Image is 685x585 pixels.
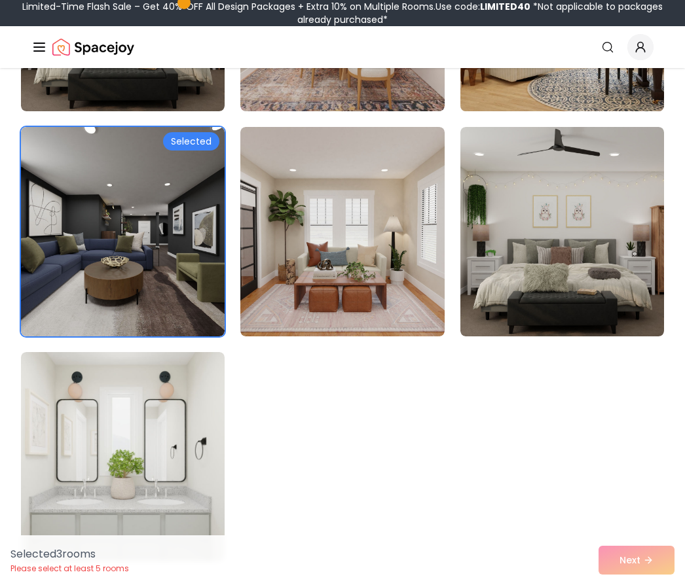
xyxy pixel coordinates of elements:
[163,132,219,151] div: Selected
[52,34,134,60] a: Spacejoy
[21,127,225,336] img: Room room-97
[10,546,129,562] p: Selected 3 room s
[31,26,654,68] nav: Global
[52,34,134,60] img: Spacejoy Logo
[10,563,129,574] p: Please select at least 5 rooms
[240,127,444,336] img: Room room-98
[21,352,225,561] img: Room room-100
[460,127,664,336] img: Room room-99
